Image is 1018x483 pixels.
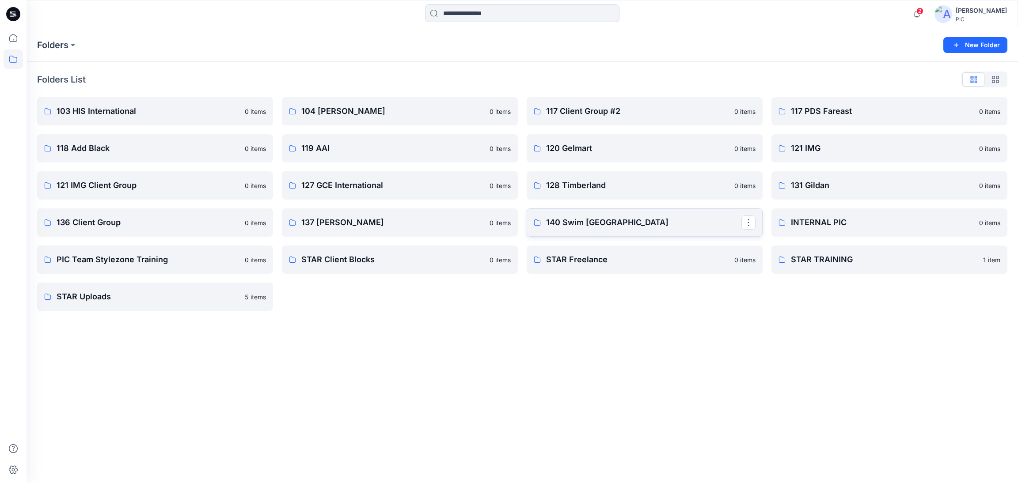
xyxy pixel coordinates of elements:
a: 117 Client Group #20 items [527,97,763,125]
p: 121 IMG Client Group [57,179,239,192]
p: 0 items [490,107,511,116]
p: 0 items [490,218,511,227]
p: 0 items [979,218,1000,227]
p: STAR TRAINING [791,253,978,266]
p: 117 Client Group #2 [546,105,729,117]
p: 120 Gelmart [546,142,729,155]
p: 0 items [734,144,756,153]
p: PIC Team Stylezone Training [57,253,239,266]
p: 0 items [245,144,266,153]
p: Folders List [37,73,86,86]
p: 0 items [245,218,266,227]
div: PIC [956,16,1007,23]
p: 104 [PERSON_NAME] [301,105,484,117]
p: STAR Uploads [57,291,239,303]
a: 140 Swim [GEOGRAPHIC_DATA] [527,208,763,237]
img: avatar [934,5,952,23]
a: Folders [37,39,68,51]
a: 136 Client Group0 items [37,208,273,237]
a: STAR TRAINING1 item [771,245,1007,274]
a: PIC Team Stylezone Training0 items [37,245,273,274]
p: 117 PDS Fareast [791,105,974,117]
p: 131 Gildan [791,179,974,192]
p: 140 Swim [GEOGRAPHIC_DATA] [546,216,741,229]
a: 137 [PERSON_NAME]0 items [282,208,518,237]
a: 131 Gildan0 items [771,171,1007,200]
p: 118 Add Black [57,142,239,155]
span: 2 [916,8,923,15]
a: STAR Client Blocks0 items [282,245,518,274]
a: 121 IMG0 items [771,134,1007,162]
div: [PERSON_NAME] [956,5,1007,16]
p: 0 items [245,255,266,264]
p: 0 items [490,255,511,264]
p: 0 items [245,107,266,116]
p: 121 IMG [791,142,974,155]
p: 1 item [983,255,1000,264]
p: 137 [PERSON_NAME] [301,216,484,229]
a: INTERNAL PIC0 items [771,208,1007,237]
a: 128 Timberland0 items [527,171,763,200]
p: 5 items [245,292,266,302]
p: 0 items [979,107,1000,116]
p: 136 Client Group [57,216,239,229]
a: 118 Add Black0 items [37,134,273,162]
button: New Folder [943,37,1007,53]
p: 0 items [734,181,756,190]
p: 0 items [734,255,756,264]
p: 119 AAI [301,142,484,155]
p: 0 items [734,107,756,116]
a: STAR Freelance0 items [527,245,763,274]
a: 104 [PERSON_NAME]0 items [282,97,518,125]
a: 103 HIS International0 items [37,97,273,125]
a: 120 Gelmart0 items [527,134,763,162]
p: 0 items [490,144,511,153]
p: INTERNAL PIC [791,216,974,229]
p: 103 HIS International [57,105,239,117]
p: 128 Timberland [546,179,729,192]
a: 119 AAI0 items [282,134,518,162]
p: 0 items [979,181,1000,190]
p: 0 items [490,181,511,190]
a: 117 PDS Fareast0 items [771,97,1007,125]
p: STAR Client Blocks [301,253,484,266]
p: 0 items [979,144,1000,153]
a: 127 GCE International0 items [282,171,518,200]
p: STAR Freelance [546,253,729,266]
a: 121 IMG Client Group0 items [37,171,273,200]
p: 127 GCE International [301,179,484,192]
p: 0 items [245,181,266,190]
a: STAR Uploads5 items [37,283,273,311]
